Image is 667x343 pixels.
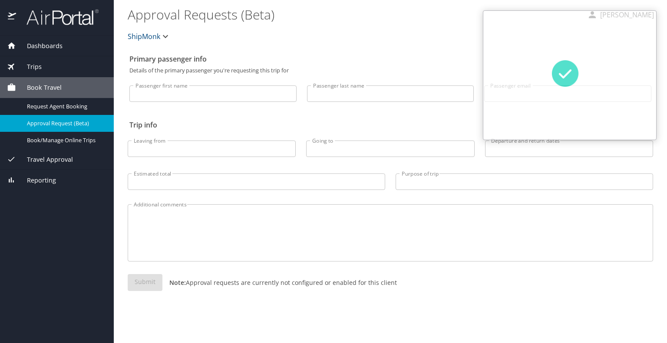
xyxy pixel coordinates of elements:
[169,278,186,287] strong: Note:
[16,83,62,92] span: Book Travel
[162,278,397,287] p: Approval requests are currently not configured or enabled for this client
[598,10,654,20] p: [PERSON_NAME]
[128,1,580,28] h1: Approval Requests (Beta)
[551,59,590,88] span: Success
[16,155,73,164] span: Travel Approval
[584,7,657,23] button: [PERSON_NAME]
[129,118,651,132] h2: Trip info
[17,9,99,26] img: airportal-logo.png
[8,9,17,26] img: icon-airportal.png
[124,28,174,45] button: ShipMonk
[16,62,42,72] span: Trips
[16,41,63,51] span: Dashboards
[27,136,103,144] span: Book/Manage Online Trips
[129,52,651,66] h2: Primary passenger info
[129,68,651,73] p: Details of the primary passenger you're requesting this trip for
[16,176,56,185] span: Reporting
[128,30,160,42] span: ShipMonk
[27,119,103,127] span: Approval Request (Beta)
[27,102,103,111] span: Request Agent Booking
